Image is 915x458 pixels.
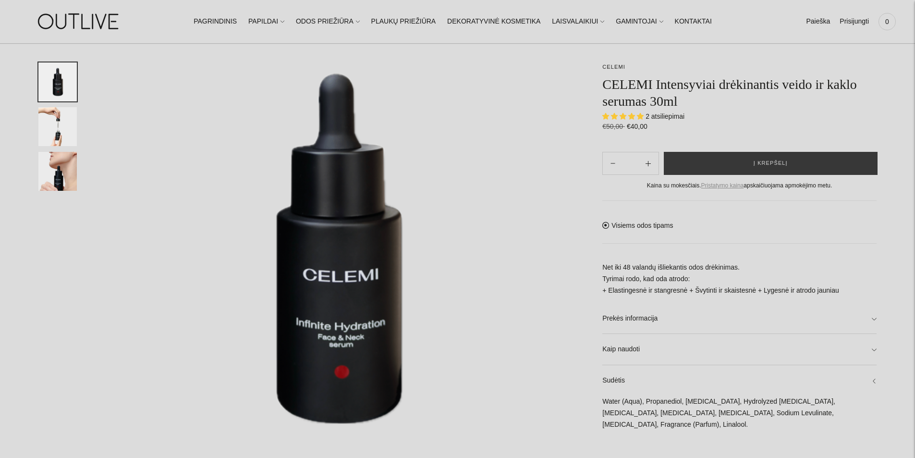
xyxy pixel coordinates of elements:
[602,396,877,440] div: Water (Aqua), Propanediol, [MEDICAL_DATA], Hydrolyzed [MEDICAL_DATA], [MEDICAL_DATA], [MEDICAL_DA...
[602,64,625,70] a: CELEMI
[602,112,646,120] span: 5.00 stars
[754,159,788,168] span: Į krepšelį
[19,5,139,38] img: OUTLIVE
[38,107,77,146] button: Translation missing: en.general.accessibility.image_thumbail
[602,200,877,440] div: Visiems odos tipams
[602,181,877,191] div: Kaina su mokesčiais. apskaičiuojama apmokėjimo metu.
[602,76,877,110] h1: CELEMI Intensyviai drėkinantis veido ir kaklo serumas 30ml
[447,11,540,32] a: DEKORATYVINĖ KOSMETIKA
[616,11,663,32] a: GAMINTOJAI
[627,123,647,130] span: €40,00
[806,11,830,32] a: Paieška
[646,112,684,120] span: 2 atsiliepimai
[602,123,625,130] s: €50,00
[701,182,744,189] a: Pristatymo kaina
[602,303,877,334] a: Prekės informacija
[840,11,869,32] a: Prisijungti
[296,11,360,32] a: ODOS PRIEŽIŪRA
[38,152,77,191] button: Translation missing: en.general.accessibility.image_thumbail
[602,262,877,297] p: Net iki 48 valandų išliekantis odos drėkinimas. Tyrimai rodo, kad oda atrodo: + Elastingesnė ir s...
[603,152,623,175] button: Add product quantity
[602,334,877,365] a: Kaip naudoti
[552,11,604,32] a: LAISVALAIKIUI
[675,11,712,32] a: KONTAKTAI
[638,152,659,175] button: Subtract product quantity
[602,365,877,396] a: Sudėtis
[623,157,637,171] input: Product quantity
[194,11,237,32] a: PAGRINDINIS
[878,11,896,32] a: 0
[880,15,894,28] span: 0
[38,62,77,101] button: Translation missing: en.general.accessibility.image_thumbail
[664,152,878,175] button: Į krepšelį
[248,11,284,32] a: PAPILDAI
[371,11,436,32] a: PLAUKŲ PRIEŽIŪRA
